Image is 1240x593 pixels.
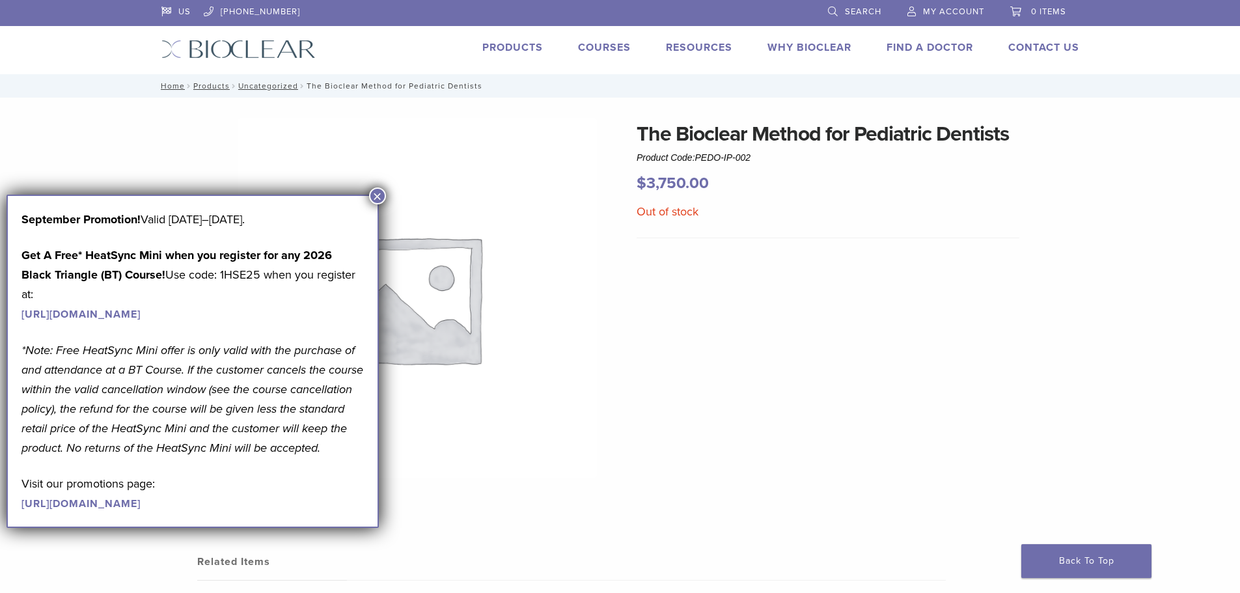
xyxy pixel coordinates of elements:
span: / [185,83,193,89]
em: *Note: Free HeatSync Mini offer is only valid with the purchase of and attendance at a BT Course.... [21,343,363,455]
a: Why Bioclear [767,41,851,54]
bdi: 3,750.00 [637,174,709,193]
a: Related Items [197,544,347,580]
span: / [298,83,307,89]
span: 0 items [1031,7,1066,17]
nav: The Bioclear Method for Pediatric Dentists [152,74,1089,98]
a: Contact Us [1008,41,1079,54]
p: Valid [DATE]–[DATE]. [21,210,364,229]
a: Products [193,81,230,90]
h1: The Bioclear Method for Pediatric Dentists [637,118,1019,150]
a: Courses [578,41,631,54]
span: PEDO-IP-002 [695,152,751,163]
span: $ [637,174,646,193]
strong: September Promotion! [21,212,141,227]
span: Search [845,7,881,17]
a: Back To Top [1021,544,1151,578]
a: [URL][DOMAIN_NAME] [21,497,141,510]
a: Resources [666,41,732,54]
a: Home [157,81,185,90]
p: Visit our promotions page: [21,474,364,513]
a: Products [482,41,543,54]
a: Find A Doctor [887,41,973,54]
img: Awaiting product image [238,118,597,478]
img: Bioclear [161,40,316,59]
span: / [230,83,238,89]
p: Out of stock [637,202,1019,221]
span: My Account [923,7,984,17]
a: Uncategorized [238,81,298,90]
span: Product Code: [637,152,751,163]
a: [URL][DOMAIN_NAME] [21,308,141,321]
strong: Get A Free* HeatSync Mini when you register for any 2026 Black Triangle (BT) Course! [21,248,332,282]
p: Use code: 1HSE25 when you register at: [21,245,364,324]
button: Close [369,187,386,204]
